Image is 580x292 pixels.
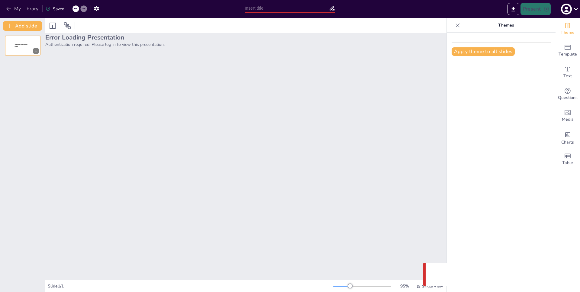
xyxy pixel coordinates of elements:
[422,284,443,289] span: Single View
[245,4,329,13] input: Insert title
[558,94,578,101] span: Questions
[45,42,446,47] p: Authentication required. Please log in to view this presentation.
[45,33,446,42] h2: Error Loading Presentation
[556,83,580,105] div: Get real-time input from your audience
[556,40,580,62] div: Add ready made slides
[462,18,549,33] p: Themes
[64,22,71,29] span: Position
[507,3,519,15] button: Export to PowerPoint
[48,283,333,289] div: Slide 1 / 1
[452,47,515,56] button: Apply theme to all slides
[561,139,574,146] span: Charts
[33,48,39,54] div: 1
[563,73,572,79] span: Text
[48,21,57,30] div: Layout
[556,105,580,127] div: Add images, graphics, shapes or video
[562,116,574,123] span: Media
[46,6,64,12] div: Saved
[561,29,575,36] span: Theme
[5,4,41,14] button: My Library
[556,148,580,170] div: Add a table
[556,18,580,40] div: Change the overall theme
[15,44,27,47] span: Sendsteps presentation editor
[556,62,580,83] div: Add text boxes
[562,160,573,166] span: Table
[556,127,580,148] div: Add charts and graphs
[559,51,577,58] span: Template
[3,21,42,31] button: Add slide
[5,36,40,56] div: 1
[443,271,556,278] p: Your request was made with invalid credentials.
[397,283,412,289] div: 95 %
[520,3,551,15] button: Present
